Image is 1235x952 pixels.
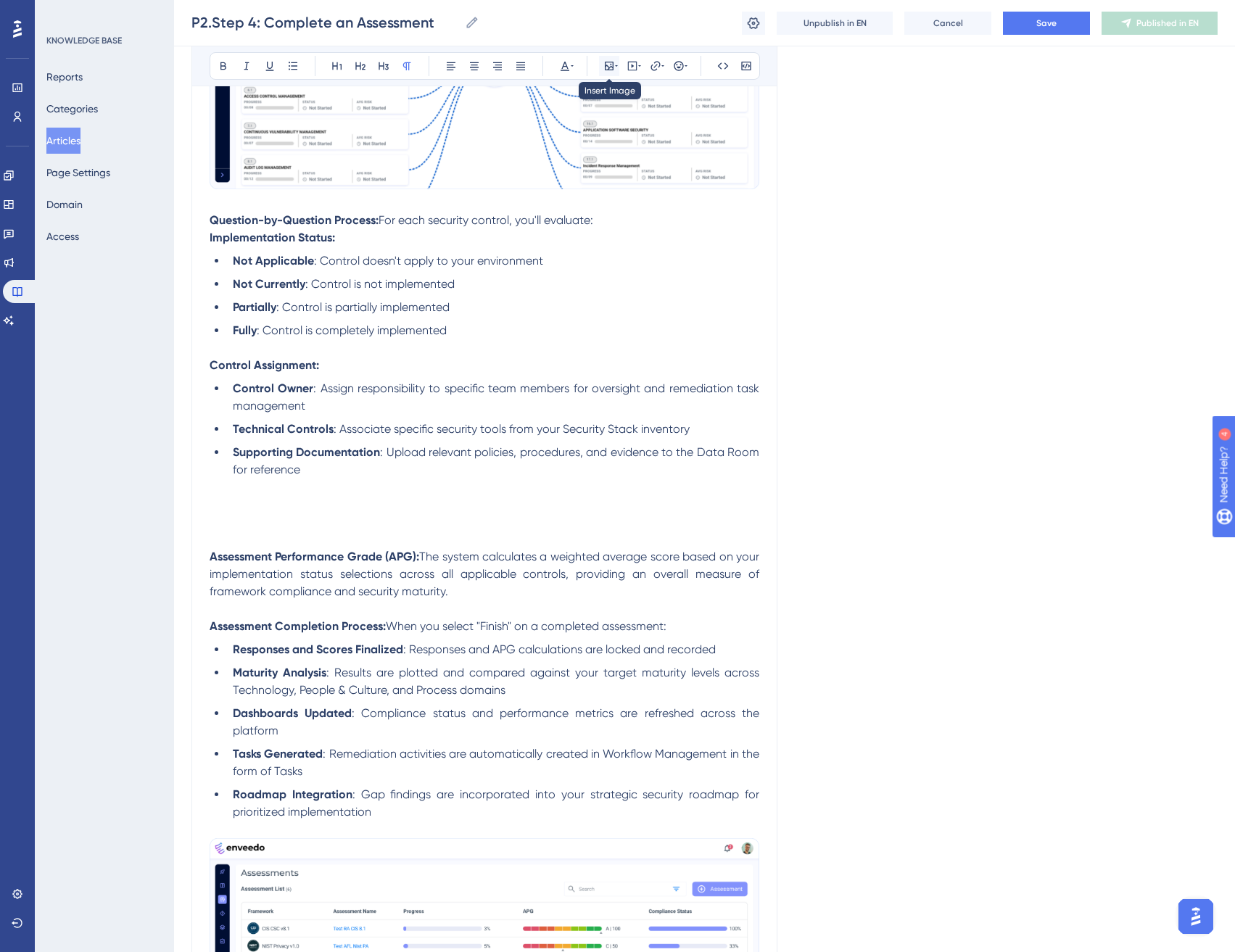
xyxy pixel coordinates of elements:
button: Page Settings [46,160,110,186]
button: Categories [46,96,98,122]
strong: Implementation Status: [210,231,335,244]
button: Unpublish in EN [777,12,893,35]
span: : Control is not implemented [305,277,455,291]
div: KNOWLEDGE BASE [46,35,122,46]
span: : Control is partially implemented [276,300,450,314]
span: : Assign responsibility to specific team members for oversight and remediation task management [233,381,762,413]
span: : Responses and APG calculations are locked and recorded [403,642,716,656]
strong: Not Applicable [233,254,314,268]
span: : Remediation activities are automatically created in Workflow Management in the form of Tasks [233,747,762,778]
span: Save [1036,17,1057,29]
strong: Control Assignment: [210,358,319,372]
span: Published in EN [1136,17,1199,29]
button: Published in EN [1102,12,1218,35]
strong: Question-by-Question Process: [210,213,379,227]
strong: Assessment Performance Grade (APG): [210,550,419,563]
strong: Dashboards Updated [233,706,352,720]
strong: Assessment Completion Process: [210,619,386,633]
span: : Upload relevant policies, procedures, and evidence to the Data Room for reference [233,445,762,476]
button: Save [1003,12,1090,35]
button: Access [46,223,79,249]
strong: Not Currently [233,277,305,291]
span: When you select "Finish" on a completed assessment: [386,619,666,633]
span: : Gap findings are incorporated into your strategic security roadmap for prioritized implementation [233,787,762,819]
strong: Technical Controls [233,422,334,436]
strong: Responses and Scores Finalized [233,642,403,656]
iframe: UserGuiding AI Assistant Launcher [1174,895,1218,938]
span: : Associate specific security tools from your Security Stack inventory [334,422,690,436]
strong: Supporting Documentation [233,445,380,459]
strong: Fully [233,323,257,337]
span: : Compliance status and performance metrics are refreshed across the platform [233,706,762,737]
span: For each security control, you'll evaluate: [379,213,593,227]
span: Cancel [933,17,963,29]
strong: Control Owner [233,381,313,395]
button: Articles [46,128,80,154]
button: Cancel [904,12,991,35]
span: The system calculates a weighted average score based on your implementation status selections acr... [210,550,762,598]
span: : Control doesn't apply to your environment [314,254,543,268]
span: Unpublish in EN [804,17,867,29]
div: 4 [101,7,105,19]
input: Article Name [191,12,459,33]
strong: Tasks Generated [233,747,323,761]
strong: Roadmap Integration [233,787,352,801]
span: Need Help? [34,4,91,21]
span: : Control is completely implemented [257,323,447,337]
strong: Maturity Analysis [233,666,326,679]
button: Domain [46,191,83,218]
strong: Partially [233,300,276,314]
button: Reports [46,64,83,90]
span: : Results are plotted and compared against your target maturity levels across Technology, People ... [233,666,762,697]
